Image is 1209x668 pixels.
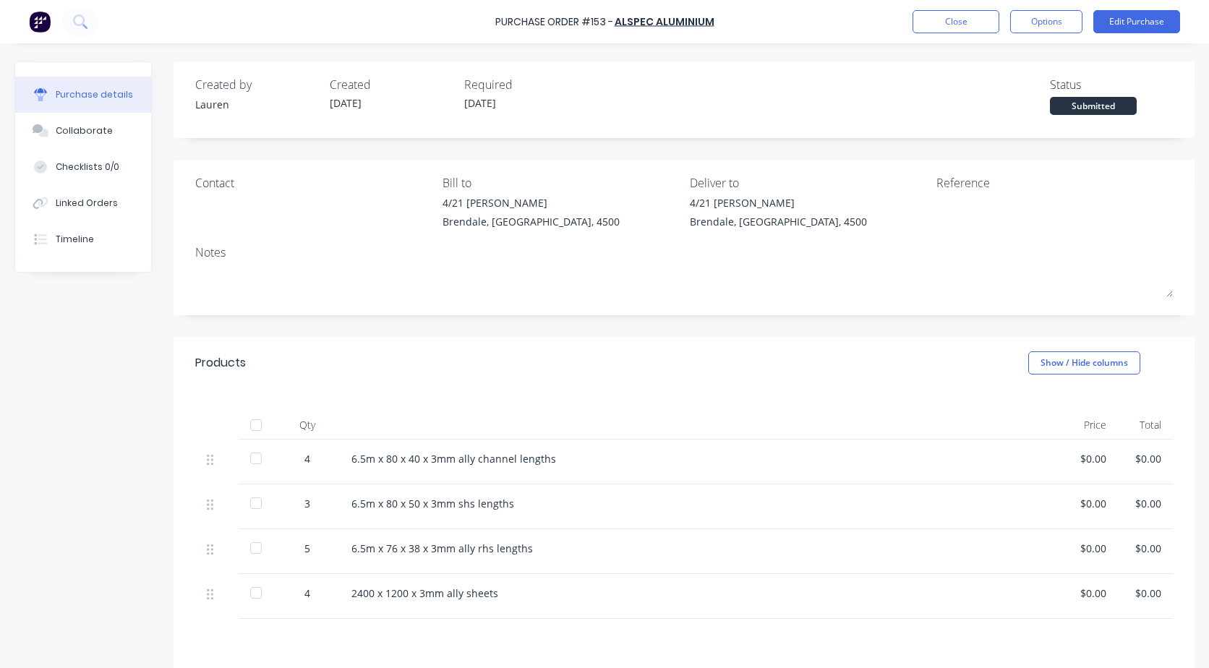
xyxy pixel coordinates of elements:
[1010,10,1082,33] button: Options
[15,185,151,221] button: Linked Orders
[195,76,318,93] div: Created by
[351,496,1051,511] div: 6.5m x 80 x 50 x 3mm shs lengths
[690,174,926,192] div: Deliver to
[29,11,51,33] img: Factory
[615,14,714,29] a: Alspec Aluminium
[1050,97,1137,115] div: Submitted
[195,97,318,112] div: Lauren
[15,221,151,257] button: Timeline
[1129,541,1161,556] div: $0.00
[195,354,246,372] div: Products
[15,77,151,113] button: Purchase details
[195,244,1173,261] div: Notes
[1129,586,1161,601] div: $0.00
[1129,451,1161,466] div: $0.00
[15,149,151,185] button: Checklists 0/0
[286,496,328,511] div: 3
[286,541,328,556] div: 5
[286,586,328,601] div: 4
[195,174,432,192] div: Contact
[286,451,328,466] div: 4
[936,174,1173,192] div: Reference
[1063,411,1118,440] div: Price
[15,113,151,149] button: Collaborate
[1075,451,1106,466] div: $0.00
[330,76,453,93] div: Created
[1075,586,1106,601] div: $0.00
[56,197,118,210] div: Linked Orders
[495,14,613,30] div: Purchase Order #153 -
[1075,496,1106,511] div: $0.00
[1050,76,1173,93] div: Status
[351,586,1051,601] div: 2400 x 1200 x 3mm ally sheets
[351,451,1051,466] div: 6.5m x 80 x 40 x 3mm ally channel lengths
[1075,541,1106,556] div: $0.00
[1093,10,1180,33] button: Edit Purchase
[1129,496,1161,511] div: $0.00
[56,88,133,101] div: Purchase details
[690,214,867,229] div: Brendale, [GEOGRAPHIC_DATA], 4500
[351,541,1051,556] div: 6.5m x 76 x 38 x 3mm ally rhs lengths
[464,76,587,93] div: Required
[913,10,999,33] button: Close
[56,160,119,174] div: Checklists 0/0
[443,174,679,192] div: Bill to
[443,214,620,229] div: Brendale, [GEOGRAPHIC_DATA], 4500
[275,411,340,440] div: Qty
[56,124,113,137] div: Collaborate
[1028,351,1140,374] button: Show / Hide columns
[1118,411,1173,440] div: Total
[56,233,94,246] div: Timeline
[690,195,867,210] div: 4/21 [PERSON_NAME]
[443,195,620,210] div: 4/21 [PERSON_NAME]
